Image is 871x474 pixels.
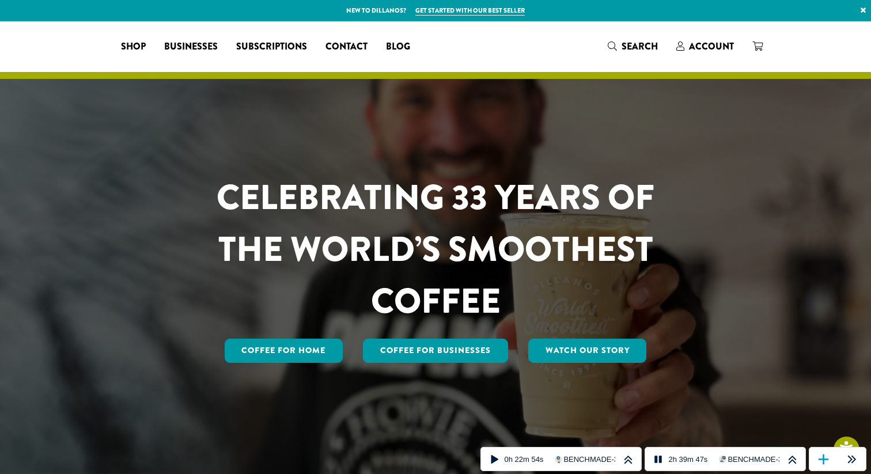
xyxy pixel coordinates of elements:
[386,40,410,54] span: Blog
[121,40,146,54] span: Shop
[622,40,658,53] span: Search
[225,339,343,363] a: Coffee for Home
[363,339,508,363] a: Coffee For Businesses
[164,40,218,54] span: Businesses
[415,6,525,16] a: Get started with our best seller
[236,40,307,54] span: Subscriptions
[325,40,368,54] span: Contact
[689,40,734,53] span: Account
[528,339,647,363] a: Watch Our Story
[112,37,155,56] a: Shop
[599,37,667,56] a: Search
[183,172,688,327] h1: CELEBRATING 33 YEARS OF THE WORLD’S SMOOTHEST COFFEE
